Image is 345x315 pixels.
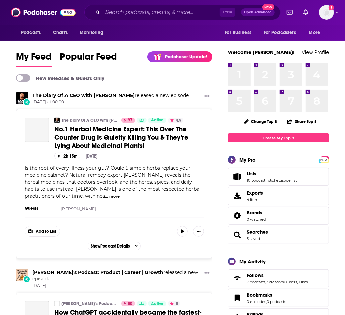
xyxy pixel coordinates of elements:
a: 0 users [284,280,297,284]
span: 97 [128,117,132,124]
span: Searches [247,229,268,235]
a: 0 watched [247,217,266,222]
a: No.1 Herbal Medicine Expert: This Over The Counter Drug Is Quietly Killing You & They’re Lying Ab... [54,125,204,150]
div: Search podcasts, credits, & more... [84,5,281,20]
span: 4 items [247,197,263,202]
span: Show Podcast Details [91,244,130,249]
span: Exports [247,190,263,196]
span: , [265,280,266,284]
span: Bookmarks [228,289,329,307]
a: 0 lists [298,280,308,284]
a: 3 saved [247,236,260,241]
svg: Add a profile image [329,5,334,10]
button: 2h 15m [54,153,80,159]
span: Searches [228,226,329,244]
a: 1 episode list [274,178,297,183]
span: New [262,4,274,10]
img: Podchaser - Follow, Share and Rate Podcasts [11,6,76,19]
button: Open AdvancedNew [241,8,275,16]
a: 7 podcasts [247,280,265,284]
span: Open Advanced [244,11,272,14]
a: Lists [230,172,244,181]
a: Lenny's Podcast: Product | Career | Growth [32,269,163,275]
a: Brands [230,211,244,220]
div: [DATE] [86,154,97,159]
a: Follows [247,272,308,278]
a: 97 [121,118,135,123]
span: Follows [228,269,329,287]
span: More [309,28,320,37]
a: Follows [230,274,244,283]
button: 5 [168,301,180,306]
span: Bookmarks [247,292,272,298]
span: For Podcasters [264,28,296,37]
a: Active [148,301,166,306]
a: Active [148,118,166,123]
a: 10 podcast lists [247,178,273,183]
span: For Business [225,28,251,37]
a: Show notifications dropdown [284,7,295,18]
div: My Pro [239,156,256,163]
span: Monitoring [80,28,103,37]
a: Bookmarks [230,293,244,303]
span: Charts [53,28,68,37]
a: 0 episodes [247,299,266,304]
a: The Diary Of A CEO with [PERSON_NAME] [61,118,117,123]
a: [PERSON_NAME] [61,206,96,211]
button: open menu [259,26,306,39]
div: New Episode [23,98,30,106]
span: , [273,178,274,183]
a: Popular Feed [60,51,117,67]
span: Logged in as mindyn [319,5,334,20]
a: PRO [320,157,328,162]
button: 4.9 [168,118,183,123]
input: Search podcasts, credits, & more... [103,7,220,18]
a: Bookmarks [247,292,286,298]
button: open menu [304,26,329,39]
a: Welcome [PERSON_NAME]! [228,49,295,55]
span: Brands [228,207,329,225]
a: Lists [247,171,297,177]
span: Follows [247,272,264,278]
a: 2 creators [266,280,284,284]
img: The Diary Of A CEO with Steven Bartlett [16,92,28,104]
h3: released a new episode [32,92,189,99]
a: Exports [228,187,329,205]
button: Show More Button [25,226,60,236]
a: [PERSON_NAME]'s Podcast: Product | Career | Growth [61,301,117,306]
button: open menu [220,26,260,39]
a: Lenny's Podcast: Product | Career | Growth [54,301,60,306]
button: open menu [75,26,112,39]
h3: Guests [25,206,55,211]
span: [DATE] [32,283,202,289]
span: [DATE] at 00:00 [32,99,189,105]
a: Show notifications dropdown [301,7,311,18]
button: Show More Button [202,269,212,278]
div: New Episode [23,276,30,283]
span: 80 [128,301,132,307]
button: Show profile menu [319,5,334,20]
img: User Profile [319,5,334,20]
img: Lenny's Podcast: Product | Career | Growth [16,269,28,281]
a: No.1 Herbal Medicine Expert: This Over The Counter Drug Is Quietly Killing You & They’re Lying Ab... [25,118,49,142]
span: , [284,280,284,284]
a: New Releases & Guests Only [16,74,104,82]
button: ShowPodcast Details [88,242,141,250]
a: Charts [49,26,72,39]
span: Exports [230,191,244,201]
span: My Feed [16,51,52,66]
button: Change Top 8 [240,117,282,126]
img: The Diary Of A CEO with Steven Bartlett [54,118,60,123]
p: Podchaser Update! [165,54,207,60]
span: No.1 Herbal Medicine Expert: This Over The Counter Drug Is Quietly Killing You & They’re Lying Ab... [54,125,188,150]
a: Create My Top 8 [228,133,329,142]
span: Lists [228,168,329,186]
div: My Activity [239,258,266,265]
span: Is the root of every illness your gut? Could 5 simple herbs replace your medicine cabinet? Natura... [25,165,201,199]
